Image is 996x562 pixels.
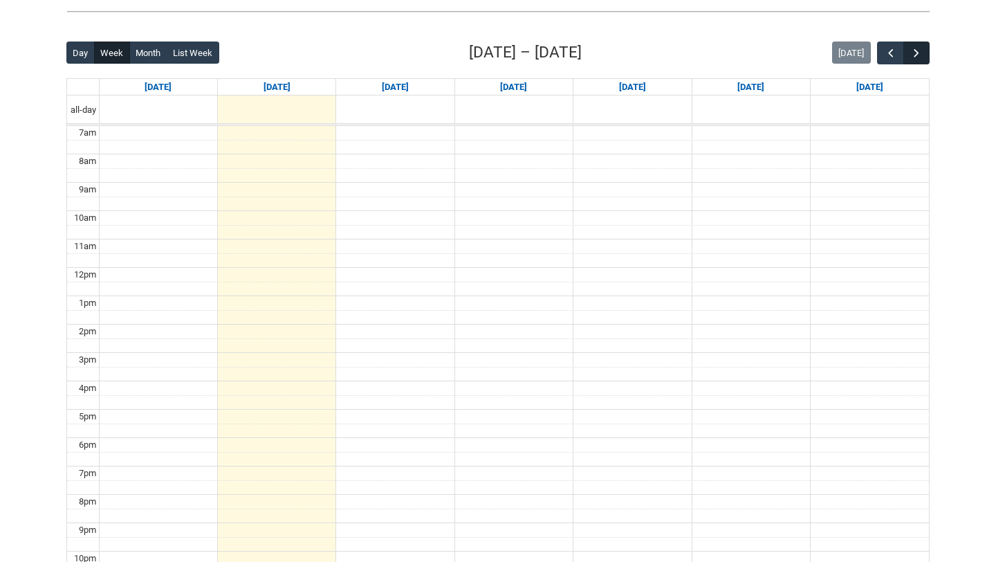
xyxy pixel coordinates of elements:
div: 9am [76,183,99,197]
div: 8am [76,154,99,168]
a: Go to September 12, 2025 [735,79,767,96]
div: 1pm [76,296,99,310]
div: 10am [71,211,99,225]
img: REDU_GREY_LINE [66,4,930,19]
div: 11am [71,239,99,253]
button: Month [129,42,167,64]
a: Go to September 13, 2025 [854,79,886,96]
div: 12pm [71,268,99,282]
div: 8pm [76,495,99,509]
div: 3pm [76,353,99,367]
div: 6pm [76,438,99,452]
a: Go to September 7, 2025 [142,79,174,96]
div: 9pm [76,523,99,537]
div: 2pm [76,325,99,338]
button: List Week [167,42,219,64]
div: 4pm [76,381,99,395]
a: Go to September 10, 2025 [497,79,530,96]
button: Week [94,42,130,64]
button: Day [66,42,95,64]
span: all-day [68,103,99,117]
div: 7pm [76,466,99,480]
a: Go to September 8, 2025 [261,79,293,96]
button: [DATE] [832,42,871,64]
h2: [DATE] – [DATE] [469,41,582,64]
button: Next Week [903,42,930,64]
a: Go to September 9, 2025 [379,79,412,96]
a: Go to September 11, 2025 [616,79,649,96]
div: 7am [76,126,99,140]
button: Previous Week [877,42,903,64]
div: 5pm [76,410,99,424]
